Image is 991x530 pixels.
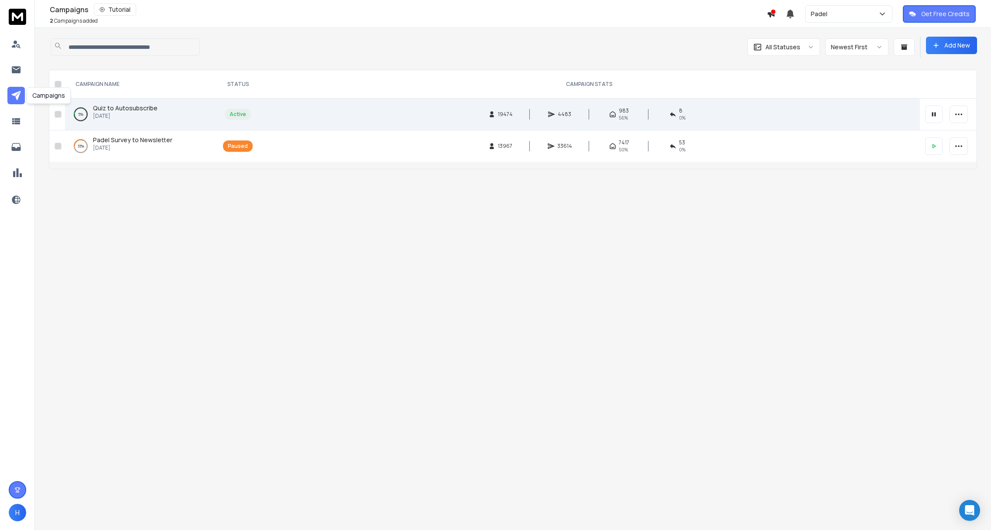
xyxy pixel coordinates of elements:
[93,136,172,144] a: Padel Survey to Newsletter
[93,104,158,112] span: Quiz to Autosubscribe
[825,38,888,56] button: Newest First
[679,139,685,146] span: 53
[679,114,686,121] span: 0 %
[94,3,136,16] button: Tutorial
[218,70,258,99] th: STATUS
[619,146,628,153] span: 50 %
[65,130,218,162] td: 33%Padel Survey to Newsletter[DATE]
[50,17,53,24] span: 2
[228,143,248,150] div: Paused
[903,5,976,23] button: Get Free Credits
[557,143,572,150] span: 33614
[619,107,629,114] span: 983
[93,104,158,113] a: Quiz to Autosubscribe
[558,111,571,118] span: 4483
[230,111,246,118] div: Active
[498,143,512,150] span: 13967
[9,504,26,521] button: H
[926,37,977,54] button: Add New
[50,3,767,16] div: Campaigns
[78,142,84,150] p: 33 %
[93,144,172,151] p: [DATE]
[921,10,970,18] p: Get Free Credits
[959,500,980,521] div: Open Intercom Messenger
[50,17,98,24] p: Campaigns added
[258,70,920,99] th: CAMPAIGN STATS
[679,107,682,114] span: 8
[765,43,800,51] p: All Statuses
[78,110,83,119] p: 5 %
[619,139,629,146] span: 7417
[65,99,218,130] td: 5%Quiz to Autosubscribe[DATE]
[679,146,686,153] span: 0 %
[498,111,513,118] span: 19474
[27,87,71,104] div: Campaigns
[93,113,158,120] p: [DATE]
[619,114,628,121] span: 56 %
[65,70,218,99] th: CAMPAIGN NAME
[811,10,831,18] p: Padel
